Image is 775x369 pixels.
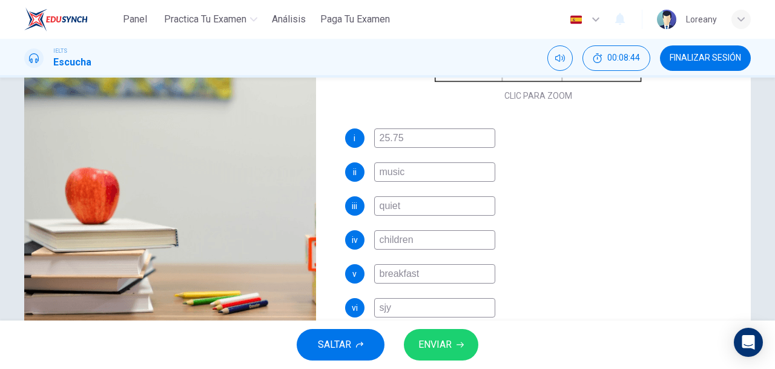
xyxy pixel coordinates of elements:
[116,8,154,30] button: Panel
[123,12,147,27] span: Panel
[660,45,751,71] button: FINALIZAR SESIÓN
[686,12,717,27] div: Loreany
[53,55,91,70] h1: Escucha
[582,45,650,71] div: Ocultar
[353,168,357,176] span: ii
[734,328,763,357] div: Open Intercom Messenger
[352,270,357,278] span: v
[24,7,88,32] img: EduSynch logo
[657,10,676,29] img: Profile picture
[272,12,306,27] span: Análisis
[352,202,357,210] span: iii
[53,47,67,55] span: IELTS
[318,336,351,353] span: SALTAR
[24,47,316,342] img: Holiday in Queenstown
[569,15,584,24] img: es
[352,236,358,244] span: iv
[267,8,311,30] button: Análisis
[315,8,395,30] button: Paga Tu Examen
[159,8,262,30] button: Practica tu examen
[670,53,741,63] span: FINALIZAR SESIÓN
[354,134,355,142] span: i
[24,7,116,32] a: EduSynch logo
[352,304,358,312] span: vi
[297,329,384,361] button: SALTAR
[164,12,246,27] span: Practica tu examen
[320,12,390,27] span: Paga Tu Examen
[547,45,573,71] div: Silenciar
[418,336,452,353] span: ENVIAR
[607,53,640,63] span: 00:08:44
[404,329,478,361] button: ENVIAR
[582,45,650,71] button: 00:08:44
